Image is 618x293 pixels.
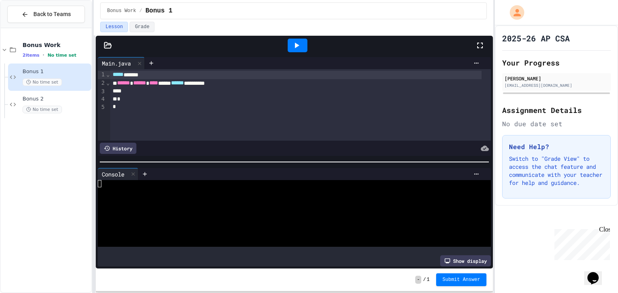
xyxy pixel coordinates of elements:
[3,3,56,51] div: Chat with us now!Close
[436,273,487,286] button: Submit Answer
[33,10,71,18] span: Back to Teams
[100,143,136,154] div: History
[443,277,480,283] span: Submit Answer
[98,71,106,79] div: 1
[98,168,138,180] div: Console
[98,88,106,96] div: 3
[509,142,604,152] h3: Need Help?
[23,53,39,58] span: 2 items
[98,79,106,88] div: 2
[47,53,76,58] span: No time set
[23,68,90,75] span: Bonus 1
[98,103,106,111] div: 5
[130,22,154,32] button: Grade
[551,226,610,260] iframe: chat widget
[502,57,611,68] h2: Your Progress
[427,277,430,283] span: 1
[505,82,608,88] div: [EMAIL_ADDRESS][DOMAIN_NAME]
[7,6,85,23] button: Back to Teams
[23,41,90,49] span: Bonus Work
[106,80,110,86] span: Fold line
[501,3,526,22] div: My Account
[502,33,570,44] h1: 2025-26 AP CSA
[98,59,135,68] div: Main.java
[584,261,610,285] iframe: chat widget
[98,95,106,103] div: 4
[509,155,604,187] p: Switch to "Grade View" to access the chat feature and communicate with your teacher for help and ...
[43,52,44,58] span: •
[23,106,62,113] span: No time set
[505,75,608,82] div: [PERSON_NAME]
[423,277,426,283] span: /
[23,78,62,86] span: No time set
[23,96,90,102] span: Bonus 2
[502,119,611,129] div: No due date set
[107,8,136,14] span: Bonus Work
[98,57,145,69] div: Main.java
[98,170,128,178] div: Console
[145,6,172,16] span: Bonus 1
[415,276,421,284] span: -
[139,8,142,14] span: /
[100,22,128,32] button: Lesson
[106,71,110,78] span: Fold line
[440,255,491,266] div: Show display
[502,104,611,116] h2: Assignment Details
